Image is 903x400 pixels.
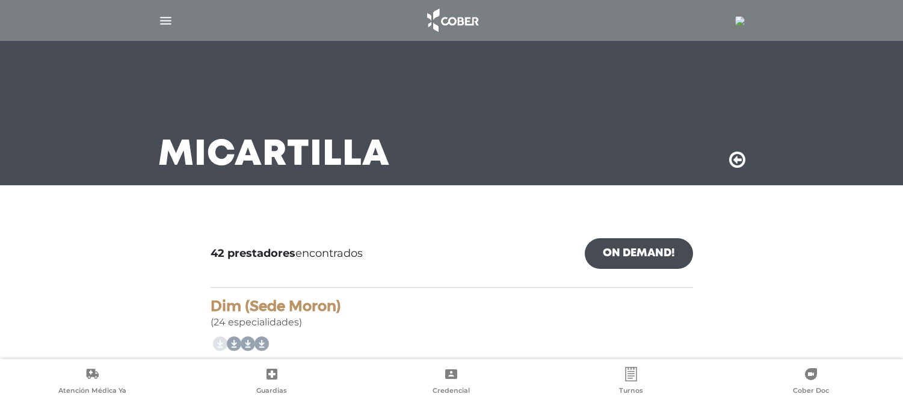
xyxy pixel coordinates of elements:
[211,247,295,260] b: 42 prestadores
[585,238,693,269] a: On Demand!
[58,386,126,397] span: Atención Médica Ya
[158,13,173,28] img: Cober_menu-lines-white.svg
[211,245,363,262] span: encontrados
[362,367,541,398] a: Credencial
[541,367,721,398] a: Turnos
[421,6,484,35] img: logo_cober_home-white.png
[182,367,362,398] a: Guardias
[735,16,745,26] img: 7294
[211,298,693,330] div: (24 especialidades)
[433,386,470,397] span: Credencial
[619,386,643,397] span: Turnos
[2,367,182,398] a: Atención Médica Ya
[158,140,390,171] h3: Mi Cartilla
[721,367,901,398] a: Cober Doc
[256,386,287,397] span: Guardias
[793,386,829,397] span: Cober Doc
[211,298,693,315] h4: Dim (Sede Moron)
